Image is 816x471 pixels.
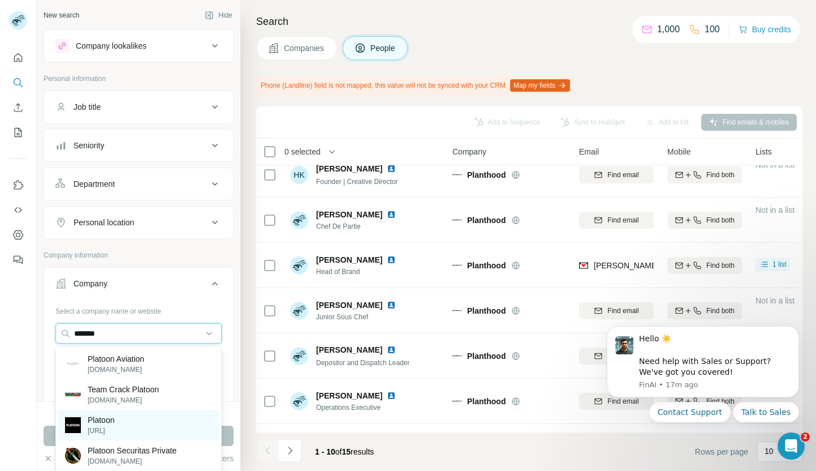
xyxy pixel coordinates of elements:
img: Avatar [290,302,308,320]
span: Not in a list [755,432,795,441]
p: Platoon Aviation [88,353,144,365]
div: New search [44,10,79,20]
button: Hide [197,7,240,24]
span: [PERSON_NAME] [316,344,382,356]
span: Find email [607,215,638,225]
button: Job title [44,93,233,121]
button: Dashboard [9,225,27,245]
button: Use Surfe on LinkedIn [9,175,27,195]
span: 15 [342,447,351,456]
span: Junior Sous Chef [316,312,400,322]
div: Company lookalikes [76,40,146,52]
span: Company [452,146,486,157]
button: Find email [579,166,654,183]
button: Search [9,72,27,93]
button: Feedback [9,250,27,270]
img: LinkedIn logo [387,391,396,400]
img: Avatar [9,11,27,29]
img: provider findymail logo [579,260,588,271]
span: People [370,42,396,54]
p: Platoon Securitas Private [88,445,176,456]
span: Find email [607,306,638,316]
img: Logo of Planthood [452,400,461,402]
span: Planthood [467,305,506,316]
span: results [315,447,374,456]
span: Find email [607,170,638,180]
button: Find both [667,166,742,183]
img: Avatar [290,347,308,365]
span: [PERSON_NAME] [316,209,382,220]
span: [PERSON_NAME] [316,163,382,174]
iframe: Intercom live chat [778,433,805,460]
span: Companies [284,42,325,54]
span: Not in a list [755,205,795,215]
p: 100 [705,23,720,36]
img: Avatar [290,256,308,275]
span: 0 selected [284,146,321,157]
div: HK [290,166,308,184]
button: Enrich CSV [9,97,27,118]
span: Find both [706,215,735,225]
button: Find email [579,348,654,365]
button: Company lookalikes [44,32,233,59]
p: Platoon [88,414,114,426]
div: Company [74,278,107,289]
button: Map my fields [510,79,570,92]
div: Select a company name or website [55,302,222,316]
button: Quick start [9,48,27,68]
span: Find both [706,306,735,316]
img: LinkedIn logo [387,345,396,354]
h4: Search [256,14,802,29]
img: Platoon Aviation [65,356,81,372]
p: 1,000 [657,23,680,36]
span: Lists [755,146,772,157]
button: Navigate to next page [279,439,301,462]
button: Personal location [44,209,233,236]
button: Find email [579,212,654,229]
span: of [335,447,342,456]
p: Team Crack Platoon [88,384,159,395]
button: Use Surfe API [9,200,27,220]
span: Planthood [467,169,506,181]
span: Planthood [467,215,506,226]
p: Company information [44,250,234,260]
img: LinkedIn logo [387,164,396,173]
iframe: Intercom notifications message [590,316,816,429]
span: Planthood [467,396,506,407]
img: LinkedIn logo [387,210,396,219]
span: Mobile [667,146,690,157]
img: Team Crack Platoon [65,387,81,403]
div: Job title [74,101,101,113]
button: Clear [44,453,76,464]
p: Personal information [44,74,234,84]
span: Depositor and Dispatch Leader [316,359,409,367]
div: Personal location [74,217,134,228]
span: Rows per page [695,446,748,457]
p: [DOMAIN_NAME] [88,456,176,466]
button: Seniority [44,132,233,159]
span: Find both [706,260,735,271]
span: Founder | Creative Director [316,178,398,186]
span: 2 [801,433,810,442]
div: Seniority [74,140,104,151]
p: [DOMAIN_NAME] [88,365,144,375]
button: Find both [667,212,742,229]
img: Logo of Planthood [452,310,461,311]
span: [PERSON_NAME] [316,254,382,266]
button: Find email [579,302,654,319]
span: Head of Brand [316,267,400,277]
span: Chef De Partie [316,221,400,232]
img: Logo of Planthood [452,219,461,221]
span: [PERSON_NAME] [316,299,382,311]
span: 1 - 10 [315,447,335,456]
span: Find both [706,170,735,180]
img: Logo of Planthood [452,264,461,266]
span: Operations Executive [316,403,400,413]
span: [PERSON_NAME][EMAIL_ADDRESS][DOMAIN_NAME] [594,261,793,270]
